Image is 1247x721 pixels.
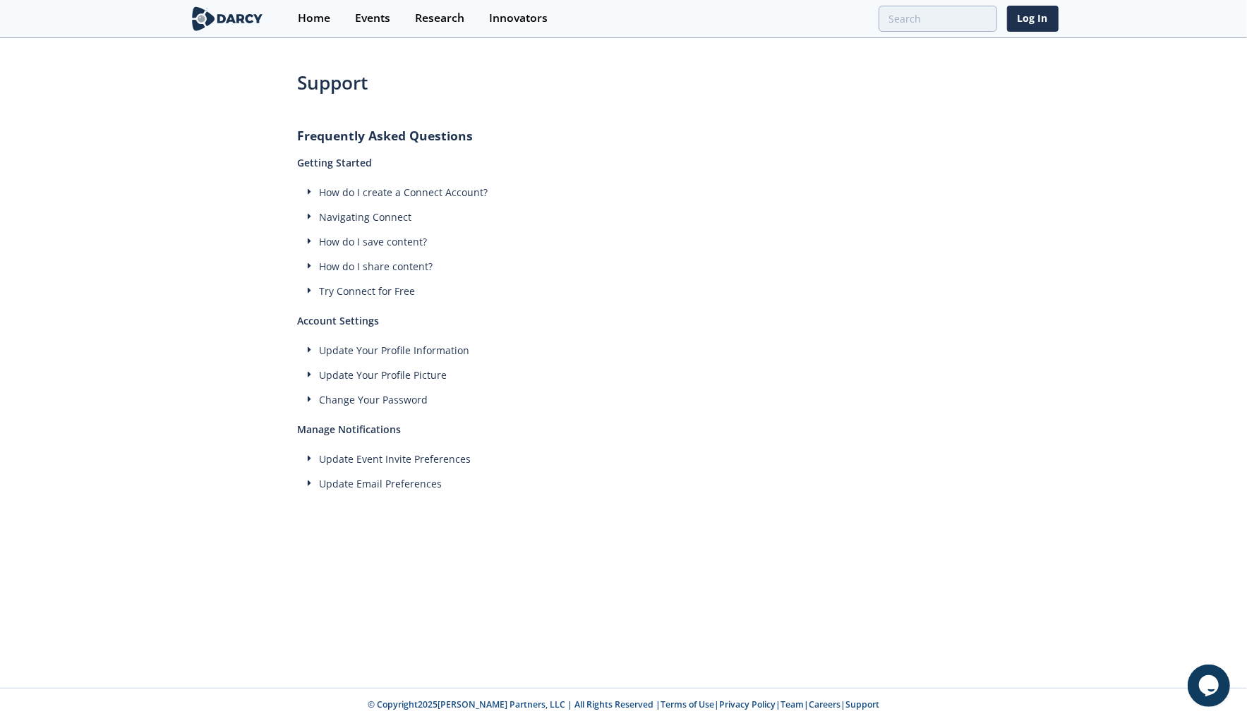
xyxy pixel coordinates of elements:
div: Research [415,13,464,24]
span: How do I save content? [319,235,427,248]
a: Team [781,698,804,710]
div: Events [355,13,390,24]
img: logo-wide.svg [189,6,266,31]
h1: Frequently Asked Questions [298,126,950,145]
div: Change Your Password [298,392,950,407]
a: Support [845,698,879,710]
span: Update Your Profile Information [319,344,469,357]
span: Change Your Password [319,393,428,406]
span: Update Event Invite Preferences [319,452,471,466]
a: Terms of Use [661,698,714,710]
a: Careers [809,698,841,710]
p: © Copyright 2025 [PERSON_NAME] Partners, LLC | All Rights Reserved | | | | | [102,698,1146,711]
div: Innovators [489,13,548,24]
div: How do I create a Connect Account? [298,185,950,200]
iframe: chat widget [1188,665,1233,707]
h1: Support [298,69,950,97]
h2: Manage Notifications [298,412,950,437]
span: How do I share content? [319,260,433,273]
span: Update Your Profile Picture [319,368,447,382]
div: How do I share content? [298,259,950,274]
div: Update Event Invite Preferences [298,452,950,466]
span: How do I create a Connect Account? [319,186,488,199]
a: Privacy Policy [719,698,776,710]
h2: Getting Started [298,145,950,170]
div: Home [298,13,330,24]
div: Update Email Preferences [298,476,950,491]
h2: Account Settings [298,303,950,328]
div: Navigating Connect [298,210,950,224]
div: How do I save content? [298,234,950,249]
span: Navigating Connect [319,210,411,224]
div: Update Your Profile Information [298,343,950,358]
span: Update Email Preferences [319,477,442,490]
div: Try Connect for Free [298,284,950,298]
span: Try Connect for Free [319,284,415,298]
input: Advanced Search [879,6,997,32]
a: Log In [1007,6,1059,32]
div: Update Your Profile Picture [298,368,950,382]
